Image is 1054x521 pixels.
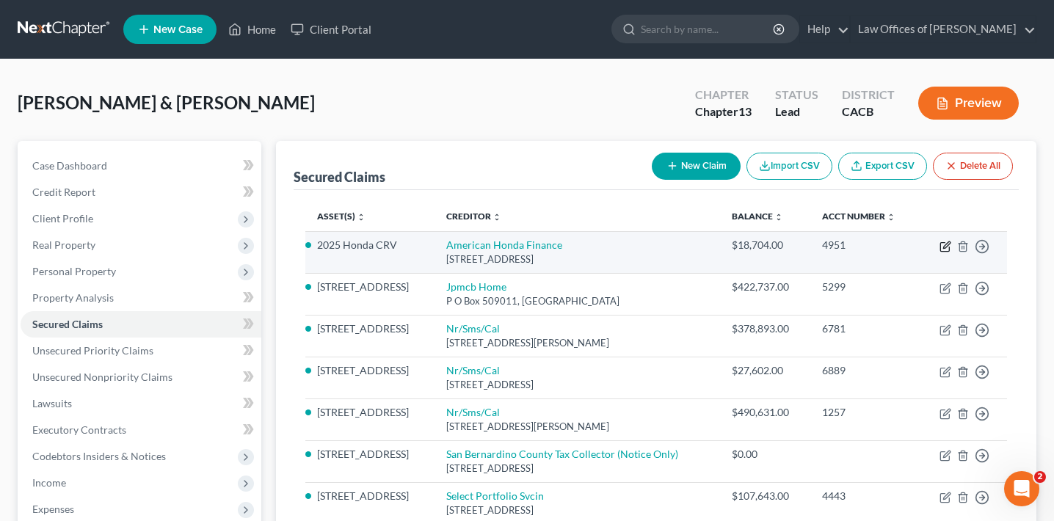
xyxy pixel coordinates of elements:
[493,213,501,222] i: unfold_more
[842,103,895,120] div: CACB
[317,447,423,462] li: [STREET_ADDRESS]
[446,378,708,392] div: [STREET_ADDRESS]
[446,364,500,376] a: Nr/Sms/Cal
[822,489,907,503] div: 4443
[18,92,315,113] span: [PERSON_NAME] & [PERSON_NAME]
[32,371,172,383] span: Unsecured Nonpriority Claims
[21,417,261,443] a: Executory Contracts
[933,153,1013,180] button: Delete All
[317,405,423,420] li: [STREET_ADDRESS]
[21,390,261,417] a: Lawsuits
[695,87,752,103] div: Chapter
[842,87,895,103] div: District
[822,363,907,378] div: 6889
[446,448,678,460] a: San Bernardino County Tax Collector (Notice Only)
[732,489,799,503] div: $107,643.00
[32,423,126,436] span: Executory Contracts
[32,450,166,462] span: Codebtors Insiders & Notices
[732,238,799,252] div: $18,704.00
[21,338,261,364] a: Unsecured Priority Claims
[317,363,423,378] li: [STREET_ADDRESS]
[317,238,423,252] li: 2025 Honda CRV
[21,285,261,311] a: Property Analysis
[732,211,783,222] a: Balance unfold_more
[746,153,832,180] button: Import CSV
[357,213,366,222] i: unfold_more
[446,322,500,335] a: Nr/Sms/Cal
[775,103,818,120] div: Lead
[887,213,895,222] i: unfold_more
[732,280,799,294] div: $422,737.00
[21,364,261,390] a: Unsecured Nonpriority Claims
[732,363,799,378] div: $27,602.00
[822,280,907,294] div: 5299
[221,16,283,43] a: Home
[695,103,752,120] div: Chapter
[822,238,907,252] div: 4951
[652,153,741,180] button: New Claim
[446,238,562,251] a: American Honda Finance
[32,476,66,489] span: Income
[446,462,708,476] div: [STREET_ADDRESS]
[317,489,423,503] li: [STREET_ADDRESS]
[32,397,72,409] span: Lawsuits
[317,321,423,336] li: [STREET_ADDRESS]
[283,16,379,43] a: Client Portal
[774,213,783,222] i: unfold_more
[32,291,114,304] span: Property Analysis
[446,294,708,308] div: P O Box 509011, [GEOGRAPHIC_DATA]
[32,238,95,251] span: Real Property
[21,311,261,338] a: Secured Claims
[317,211,366,222] a: Asset(s) unfold_more
[446,211,501,222] a: Creditor unfold_more
[641,15,775,43] input: Search by name...
[446,420,708,434] div: [STREET_ADDRESS][PERSON_NAME]
[1004,471,1039,506] iframe: Intercom live chat
[775,87,818,103] div: Status
[822,321,907,336] div: 6781
[732,447,799,462] div: $0.00
[21,153,261,179] a: Case Dashboard
[446,503,708,517] div: [STREET_ADDRESS]
[32,318,103,330] span: Secured Claims
[21,179,261,205] a: Credit Report
[446,489,544,502] a: Select Portfolio Svcin
[851,16,1036,43] a: Law Offices of [PERSON_NAME]
[446,336,708,350] div: [STREET_ADDRESS][PERSON_NAME]
[446,252,708,266] div: [STREET_ADDRESS]
[32,344,153,357] span: Unsecured Priority Claims
[800,16,849,43] a: Help
[446,406,500,418] a: Nr/Sms/Cal
[838,153,927,180] a: Export CSV
[1034,471,1046,483] span: 2
[32,503,74,515] span: Expenses
[822,211,895,222] a: Acct Number unfold_more
[153,24,203,35] span: New Case
[822,405,907,420] div: 1257
[317,280,423,294] li: [STREET_ADDRESS]
[32,212,93,225] span: Client Profile
[732,405,799,420] div: $490,631.00
[32,186,95,198] span: Credit Report
[446,280,506,293] a: Jpmcb Home
[32,265,116,277] span: Personal Property
[32,159,107,172] span: Case Dashboard
[294,168,385,186] div: Secured Claims
[732,321,799,336] div: $378,893.00
[918,87,1019,120] button: Preview
[738,104,752,118] span: 13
